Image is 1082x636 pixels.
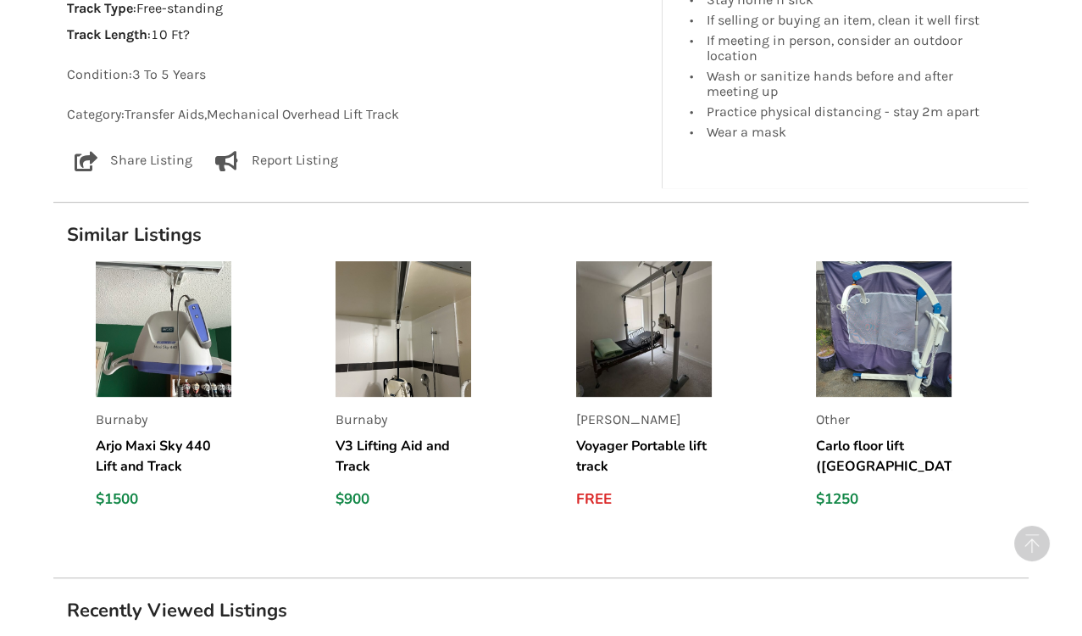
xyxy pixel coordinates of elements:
h5: Arjo Maxi Sky 440 Lift and Track [96,436,231,477]
a: listingOtherCarlo floor lift ([GEOGRAPHIC_DATA])$1250 [816,261,1029,523]
p: Category: Transfer Aids , Mechanical Overhead Lift Track [67,105,649,125]
div: If meeting in person, consider an outdoor location [707,30,993,65]
p: : 10 Ft? [67,25,649,45]
div: $1500 [96,490,231,509]
div: Wash or sanitize hands before and after meeting up [707,65,993,101]
img: listing [816,261,952,397]
h1: Recently Viewed Listings [53,599,1029,622]
h5: Voyager Portable lift track [576,436,712,477]
h5: V3 Lifting Aid and Track [336,436,471,477]
p: Report Listing [252,151,338,171]
div: If selling or buying an item, clean it well first [707,9,993,30]
div: $900 [336,490,471,509]
div: Practice physical distancing - stay 2m apart [707,101,993,121]
div: $1250 [816,490,952,509]
div: Wear a mask [707,121,993,139]
img: listing [576,261,712,397]
strong: Track Length [67,26,147,42]
h5: Carlo floor lift ([GEOGRAPHIC_DATA]) [816,436,952,477]
img: listing [96,261,231,397]
img: listing [336,261,471,397]
a: listingBurnabyArjo Maxi Sky 440 Lift and Track$1500 [96,261,308,523]
a: listing[PERSON_NAME]Voyager Portable lift trackFREE [576,261,789,523]
a: listingBurnabyV3 Lifting Aid and Track$900 [336,261,548,523]
p: Condition: 3 To 5 Years [67,65,649,85]
p: Burnaby [336,410,471,430]
p: Share Listing [110,151,192,171]
p: Burnaby [96,410,231,430]
p: [PERSON_NAME] [576,410,712,430]
div: FREE [576,490,712,509]
h1: Similar Listings [53,223,1029,247]
p: Other [816,410,952,430]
